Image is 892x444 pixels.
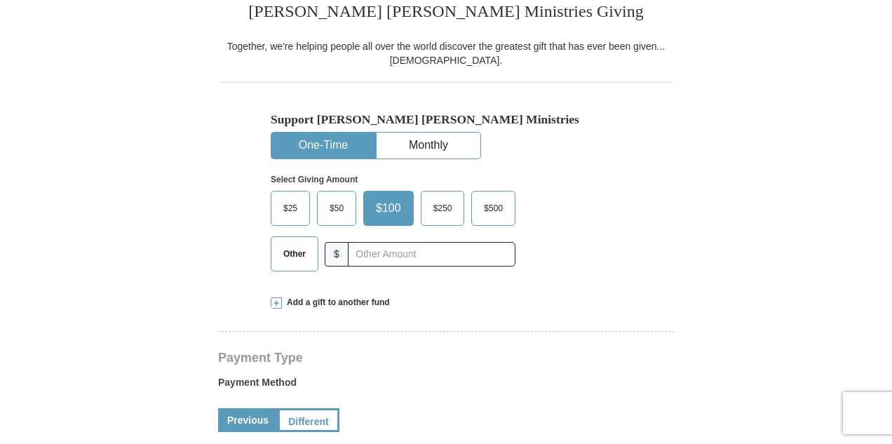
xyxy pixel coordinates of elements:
div: Together, we're helping people all over the world discover the greatest gift that has ever been g... [218,39,674,67]
span: $100 [369,198,408,219]
strong: Select Giving Amount [271,175,358,184]
span: Other [276,243,313,264]
button: Monthly [377,133,480,159]
a: Previous [218,408,278,432]
h4: Payment Type [218,352,674,363]
button: One-Time [271,133,375,159]
span: $500 [477,198,510,219]
input: Other Amount [348,242,515,267]
span: Add a gift to another fund [282,297,390,309]
span: $25 [276,198,304,219]
a: Different [278,408,339,432]
h5: Support [PERSON_NAME] [PERSON_NAME] Ministries [271,112,621,127]
span: $50 [323,198,351,219]
span: $ [325,242,349,267]
label: Payment Method [218,375,674,396]
span: $250 [426,198,459,219]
